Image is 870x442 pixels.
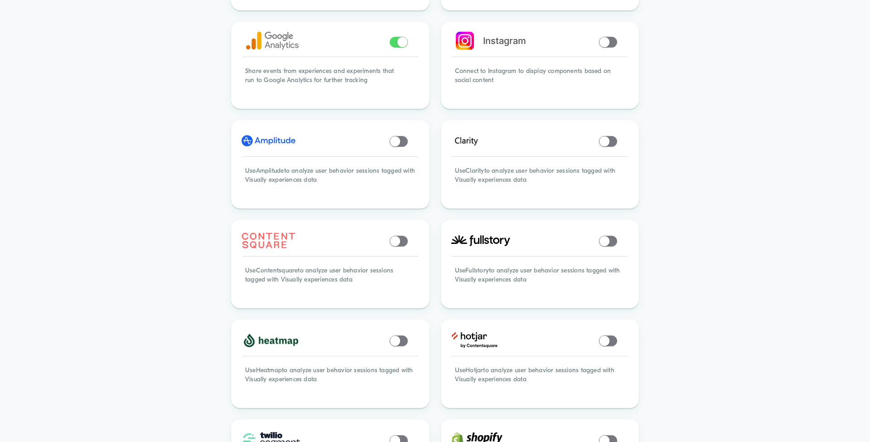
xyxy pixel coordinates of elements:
[442,54,638,107] div: Connect to Instagram to display components based on social content
[242,332,299,348] img: heatmap
[232,354,428,407] div: Use Heatmap to analyze user behavior sessions tagged with Visually experiences data
[232,54,428,107] div: Share events from experiences and experiments that run to Google Analytics for further tracking
[246,32,299,50] img: google analytics
[442,354,638,407] div: Use Hotjar to analyze user behavior sessions tagged with Visually experiences data
[242,233,295,248] img: contentsquare
[451,133,482,149] img: clarity
[232,154,428,207] div: Use Amplitude to analyze user behavior sessions tagged with Visually experiences data
[456,32,474,50] img: instagram
[442,254,638,307] div: Use Fullstory to analyze user behavior sessions tagged with Visually experiences data
[242,133,295,149] img: amplitude
[451,235,510,246] img: fullstory
[451,332,498,348] img: hotjar
[483,35,526,46] span: Instagram
[442,154,638,207] div: Use Clarity to analyze user behavior sessions tagged with Visually experiences data
[232,254,428,307] div: Use Contentsquare to analyze user behavior sessions tagged with Visually experiences data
